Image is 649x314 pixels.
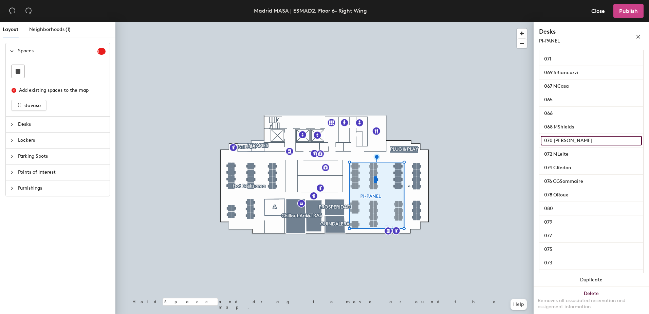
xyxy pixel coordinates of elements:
button: davaso [11,100,47,111]
button: Help [511,299,527,310]
input: Unnamed desk [541,82,642,91]
button: Duplicate [534,273,649,287]
span: collapsed [10,122,14,126]
input: Unnamed desk [541,68,642,77]
input: Unnamed desk [541,217,642,227]
span: Furnishings [18,180,106,196]
span: Layout [3,27,18,32]
div: Removes all associated reservation and assignment information [538,298,645,310]
input: Unnamed desk [541,245,642,254]
input: Unnamed desk [541,122,642,132]
input: Unnamed desk [541,272,642,281]
span: collapsed [10,138,14,142]
input: Unnamed desk [541,258,642,268]
input: Unnamed desk [541,190,642,200]
span: davaso [24,103,41,108]
span: Points of Interest [18,164,106,180]
input: Unnamed desk [541,109,642,118]
span: expanded [10,49,14,53]
input: Unnamed desk [541,136,642,145]
input: Unnamed desk [541,204,642,213]
span: Publish [619,8,638,14]
span: Lockers [18,133,106,148]
span: Parking Spots [18,149,106,164]
input: Unnamed desk [541,150,642,159]
input: Unnamed desk [541,163,642,173]
span: undo [9,7,16,14]
span: collapsed [10,186,14,190]
button: Redo (⌘ + ⇧ + Z) [22,4,35,18]
span: Close [591,8,605,14]
sup: 1 [97,48,106,55]
button: Undo (⌘ + Z) [5,4,19,18]
input: Unnamed desk [541,231,642,241]
h4: Desks [539,27,614,36]
button: Close [586,4,611,18]
span: 1 [97,49,106,54]
button: Publish [613,4,644,18]
span: Neighborhoods (1) [29,27,71,32]
span: Desks [18,117,106,132]
div: Add existing spaces to the map [19,87,100,94]
input: Unnamed desk [541,54,642,64]
span: collapsed [10,170,14,174]
input: Unnamed desk [541,177,642,186]
span: close-circle [12,88,16,93]
span: Spaces [18,43,97,59]
div: Madrid MASA | ESMAD2, Floor 6- Right Wing [254,6,367,15]
span: PI-PANEL [539,38,560,44]
span: collapsed [10,154,14,158]
input: Unnamed desk [541,95,642,105]
span: close [636,34,641,39]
